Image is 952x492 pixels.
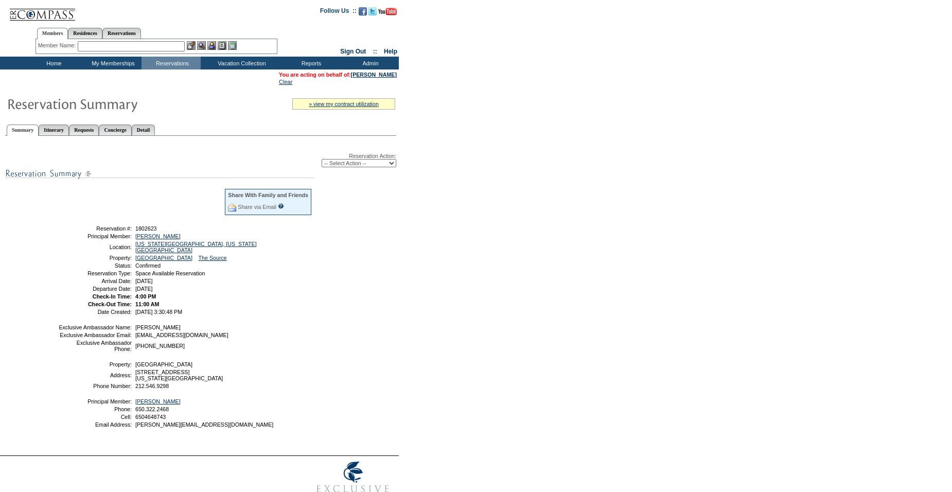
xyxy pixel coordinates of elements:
span: [STREET_ADDRESS] [US_STATE][GEOGRAPHIC_DATA] [135,369,223,381]
td: Reservation #: [58,225,132,232]
td: Property: [58,361,132,367]
a: The Source [199,255,227,261]
span: [PHONE_NUMBER] [135,343,185,349]
a: [PERSON_NAME] [351,72,397,78]
td: Reports [280,57,340,69]
td: Follow Us :: [320,6,357,19]
td: Departure Date: [58,286,132,292]
a: [GEOGRAPHIC_DATA] [135,255,192,261]
a: » view my contract utilization [309,101,379,107]
a: [PERSON_NAME] [135,398,181,405]
td: Reservation Type: [58,270,132,276]
td: My Memberships [82,57,142,69]
td: Principal Member: [58,233,132,239]
span: 11:00 AM [135,301,159,307]
td: Admin [340,57,399,69]
a: [PERSON_NAME] [135,233,181,239]
span: [PERSON_NAME][EMAIL_ADDRESS][DOMAIN_NAME] [135,421,273,428]
span: [DATE] [135,286,153,292]
a: Help [384,48,397,55]
td: Exclusive Ambassador Phone: [58,340,132,352]
img: Reservaton Summary [7,93,213,114]
span: 1802623 [135,225,157,232]
img: Impersonate [207,41,216,50]
span: 650.322.2468 [135,406,169,412]
img: Follow us on Twitter [368,7,377,15]
a: Reservations [102,28,141,39]
td: Phone Number: [58,383,132,389]
div: Member Name: [38,41,78,50]
span: [PERSON_NAME] [135,324,181,330]
img: Become our fan on Facebook [359,7,367,15]
td: Principal Member: [58,398,132,405]
td: Address: [58,369,132,381]
td: Home [23,57,82,69]
span: 4:00 PM [135,293,156,300]
td: Reservations [142,57,201,69]
img: View [197,41,206,50]
span: Confirmed [135,262,161,269]
span: You are acting on behalf of: [279,72,397,78]
a: Share via Email [238,204,276,210]
a: Detail [132,125,155,135]
strong: Check-In Time: [93,293,132,300]
a: Requests [69,125,99,135]
td: Cell: [58,414,132,420]
td: Email Address: [58,421,132,428]
td: Phone: [58,406,132,412]
input: What is this? [278,203,284,209]
a: Subscribe to our YouTube Channel [378,10,397,16]
div: Reservation Action: [5,153,396,167]
div: Share With Family and Friends [228,192,308,198]
td: Status: [58,262,132,269]
a: Itinerary [39,125,69,135]
a: Sign Out [340,48,366,55]
img: subTtlResSummary.gif [5,167,314,180]
td: Arrival Date: [58,278,132,284]
img: Reservations [218,41,226,50]
td: Exclusive Ambassador Name: [58,324,132,330]
span: 6504648743 [135,414,166,420]
img: b_calculator.gif [228,41,237,50]
span: [DATE] [135,278,153,284]
span: Space Available Reservation [135,270,205,276]
img: Subscribe to our YouTube Channel [378,8,397,15]
a: Residences [68,28,102,39]
td: Date Created: [58,309,132,315]
a: Clear [279,79,292,85]
img: b_edit.gif [187,41,196,50]
strong: Check-Out Time: [88,301,132,307]
span: 212.546.9298 [135,383,169,389]
a: Members [37,28,68,39]
td: Vacation Collection [201,57,280,69]
span: [DATE] 3:30:48 PM [135,309,182,315]
a: Become our fan on Facebook [359,10,367,16]
span: [GEOGRAPHIC_DATA] [135,361,192,367]
td: Exclusive Ambassador Email: [58,332,132,338]
a: Concierge [99,125,131,135]
span: :: [373,48,377,55]
a: Summary [7,125,39,136]
a: [US_STATE][GEOGRAPHIC_DATA], [US_STATE][GEOGRAPHIC_DATA] [135,241,257,253]
td: Property: [58,255,132,261]
span: [EMAIL_ADDRESS][DOMAIN_NAME] [135,332,228,338]
a: Follow us on Twitter [368,10,377,16]
td: Location: [58,241,132,253]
